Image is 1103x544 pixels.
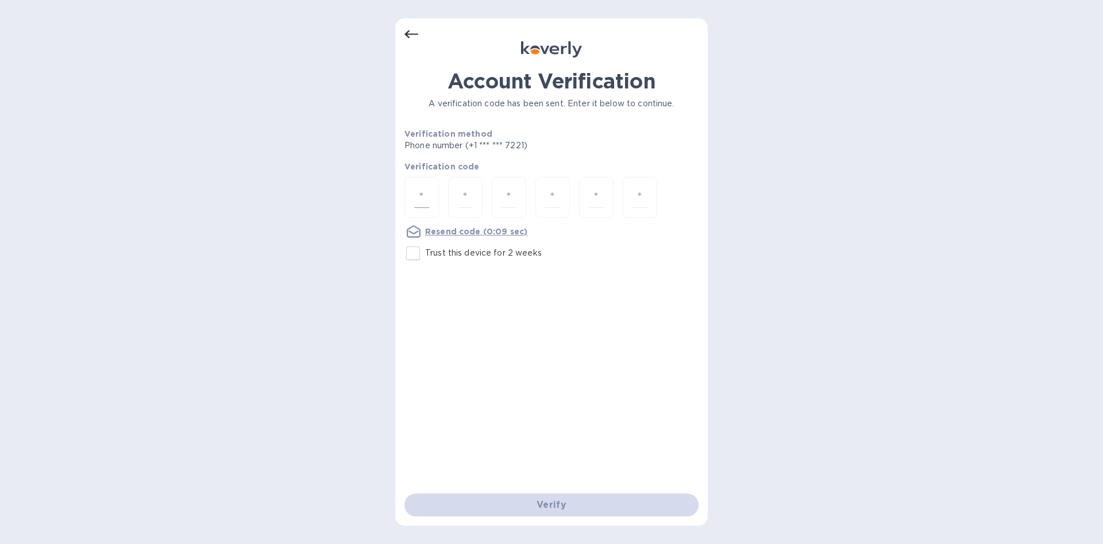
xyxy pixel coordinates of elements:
[404,98,699,110] p: A verification code has been sent. Enter it below to continue.
[404,129,492,138] b: Verification method
[425,247,542,259] p: Trust this device for 2 weeks
[425,227,527,236] u: Resend code (0:09 sec)
[404,161,699,172] p: Verification code
[404,69,699,93] h1: Account Verification
[404,140,615,152] p: Phone number (+1 *** *** 7221)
